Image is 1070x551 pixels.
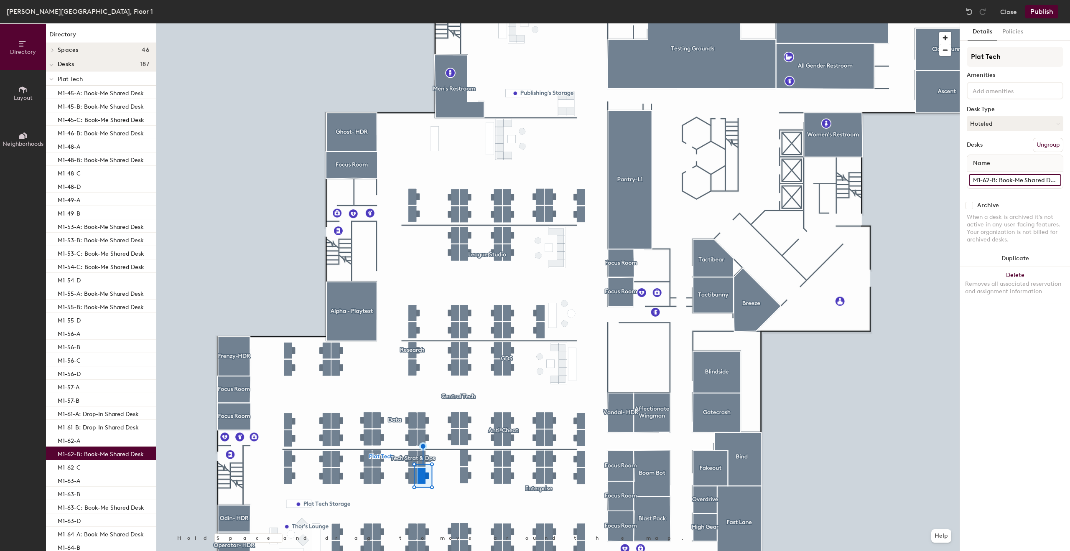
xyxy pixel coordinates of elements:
p: M1-46-B: Book-Me Shared Desk [58,127,144,137]
h1: Directory [46,30,156,43]
p: M1-62-B: Book-Me Shared Desk [58,448,144,458]
p: M1-53-B: Book-Me Shared Desk [58,234,144,244]
div: Desk Type [967,106,1063,113]
button: Ungroup [1033,138,1063,152]
p: M1-57-B [58,395,79,404]
div: Desks [967,142,983,148]
span: Neighborhoods [3,140,43,147]
p: M1-48-B: Book-Me Shared Desk [58,154,144,164]
p: M1-63-D [58,515,81,525]
input: Add amenities [971,85,1046,95]
p: M1-54-D [58,274,81,284]
button: Details [968,23,997,41]
button: Policies [997,23,1028,41]
p: M1-55-B: Book-Me Shared Desk [58,301,144,311]
div: When a desk is archived it's not active in any user-facing features. Your organization is not bil... [967,213,1063,244]
p: M1-45-B: Book-Me Shared Desk [58,101,144,110]
div: [PERSON_NAME][GEOGRAPHIC_DATA], Floor 1 [7,6,153,17]
p: M1-64-A: Book-Me Shared Desk [58,528,144,538]
button: Help [931,529,951,543]
span: Directory [10,48,36,56]
p: M1-62-A [58,435,80,444]
div: Removes all associated reservation and assignment information [965,280,1065,295]
p: M1-54-C: Book-Me Shared Desk [58,261,144,271]
img: Undo [965,8,973,16]
span: Layout [14,94,33,102]
p: M1-62-C [58,462,81,471]
p: M1-61-B: Drop-In Shared Desk [58,422,139,431]
p: M1-61-A: Drop-In Shared Desk [58,408,139,418]
p: M1-55-A: Book-Me Shared Desk [58,288,144,297]
span: Name [969,156,994,171]
div: Amenities [967,72,1063,79]
input: Unnamed desk [969,174,1061,186]
p: M1-49-A [58,194,80,204]
p: M1-55-D [58,315,81,324]
p: M1-49-B [58,208,80,217]
button: DeleteRemoves all associated reservation and assignment information [960,267,1070,304]
button: Hoteled [967,116,1063,131]
p: M1-56-C [58,355,81,364]
p: M1-48-A [58,141,80,150]
span: Spaces [58,47,79,53]
img: Redo [978,8,987,16]
p: M1-63-C: Book-Me Shared Desk [58,502,144,511]
button: Close [1000,5,1017,18]
div: Archive [977,202,999,209]
button: Duplicate [960,250,1070,267]
p: M1-56-A [58,328,80,338]
p: M1-48-C [58,168,81,177]
p: M1-45-C: Book-Me Shared Desk [58,114,144,124]
span: 187 [140,61,149,68]
p: M1-56-D [58,368,81,378]
p: M1-57-A [58,381,79,391]
p: M1-63-A [58,475,80,485]
p: M1-56-B [58,341,80,351]
p: M1-45-A: Book-Me Shared Desk [58,87,144,97]
p: M1-53-C: Book-Me Shared Desk [58,248,144,257]
button: Publish [1025,5,1058,18]
span: Desks [58,61,74,68]
span: 46 [142,47,149,53]
span: Plat Tech [58,76,83,83]
p: M1-48-D [58,181,81,190]
p: M1-63-B [58,488,80,498]
p: M1-53-A: Book-Me Shared Desk [58,221,144,231]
